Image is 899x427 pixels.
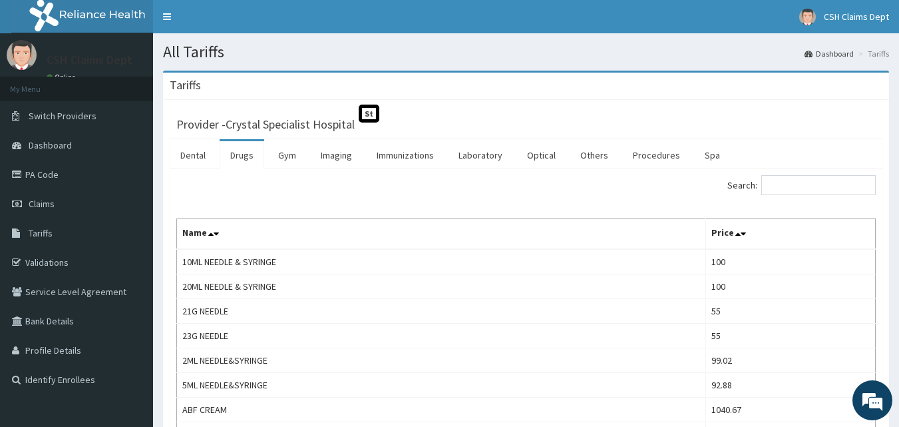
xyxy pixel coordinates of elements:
img: User Image [799,9,816,25]
h3: Provider - Crystal Specialist Hospital [176,119,355,131]
h1: All Tariffs [163,43,889,61]
span: St [359,105,379,123]
a: Spa [694,141,731,169]
span: Dashboard [29,139,72,151]
td: 99.02 [706,348,876,373]
input: Search: [761,175,876,195]
a: Imaging [310,141,363,169]
p: CSH Claims Dept [47,54,132,66]
a: Optical [516,141,566,169]
a: Dashboard [805,48,854,59]
h3: Tariffs [170,79,201,91]
td: 21G NEEDLE [177,299,706,324]
td: 5ML NEEDLE&SYRINGE [177,373,706,398]
img: User Image [7,40,37,70]
td: ABF CREAM [177,398,706,422]
span: CSH Claims Dept [824,11,889,23]
span: Switch Providers [29,110,96,122]
a: Drugs [220,141,264,169]
label: Search: [727,175,876,195]
a: Procedures [622,141,691,169]
td: 100 [706,249,876,274]
td: 20ML NEEDLE & SYRINGE [177,274,706,299]
a: Others [570,141,619,169]
td: 2ML NEEDLE&SYRINGE [177,348,706,373]
td: 55 [706,324,876,348]
a: Laboratory [448,141,513,169]
td: 92.88 [706,373,876,398]
span: Claims [29,198,55,210]
td: 100 [706,274,876,299]
td: 1040.67 [706,398,876,422]
td: 10ML NEEDLE & SYRINGE [177,249,706,274]
a: Dental [170,141,216,169]
a: Online [47,73,79,82]
span: Tariffs [29,227,53,239]
td: 23G NEEDLE [177,324,706,348]
th: Price [706,219,876,250]
td: 55 [706,299,876,324]
li: Tariffs [855,48,889,59]
th: Name [177,219,706,250]
a: Gym [268,141,307,169]
a: Immunizations [366,141,445,169]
